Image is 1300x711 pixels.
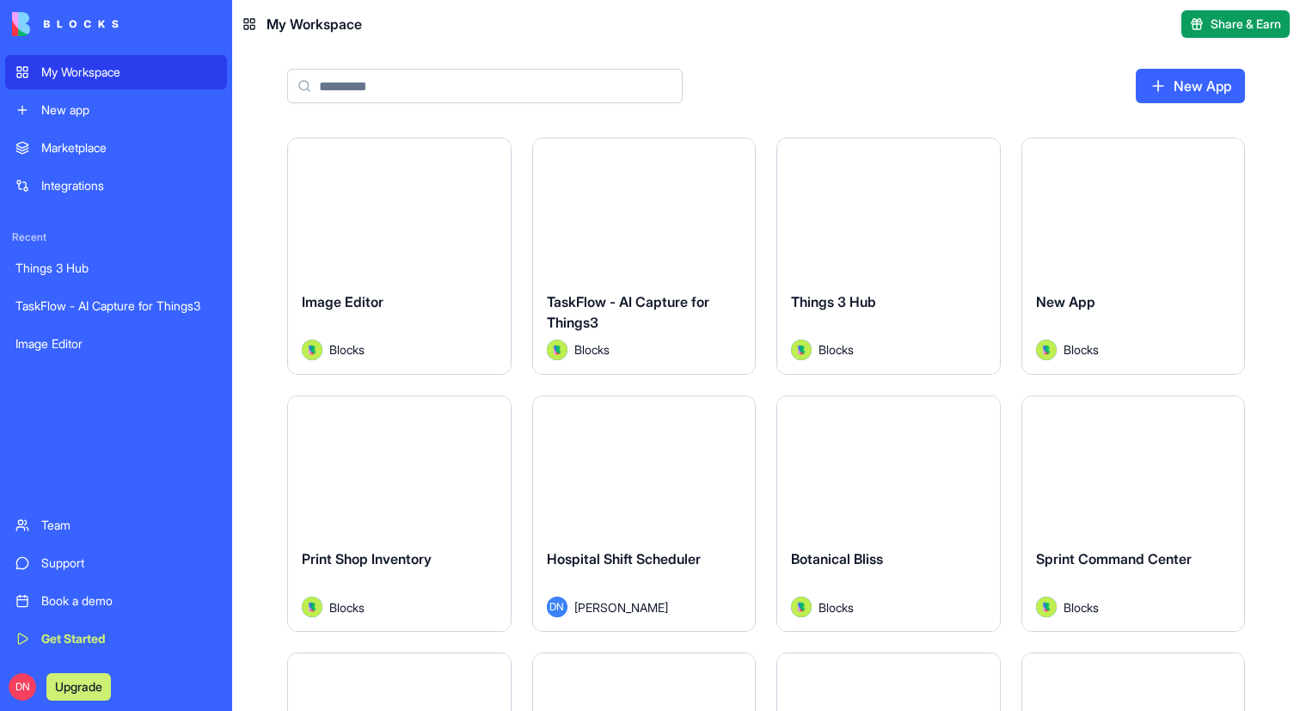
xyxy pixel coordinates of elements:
[1181,10,1290,38] button: Share & Earn
[302,293,383,310] span: Image Editor
[287,138,512,375] a: Image EditorAvatarBlocks
[41,630,217,647] div: Get Started
[287,395,512,633] a: Print Shop InventoryAvatarBlocks
[791,340,812,360] img: Avatar
[41,101,217,119] div: New app
[574,598,668,616] span: [PERSON_NAME]
[5,251,227,285] a: Things 3 Hub
[12,12,119,36] img: logo
[5,55,227,89] a: My Workspace
[547,597,567,617] span: DN
[41,64,217,81] div: My Workspace
[302,550,432,567] span: Print Shop Inventory
[46,673,111,701] button: Upgrade
[1021,138,1246,375] a: New AppAvatarBlocks
[267,14,362,34] span: My Workspace
[302,340,322,360] img: Avatar
[791,293,876,310] span: Things 3 Hub
[547,550,701,567] span: Hospital Shift Scheduler
[1064,598,1099,616] span: Blocks
[5,327,227,361] a: Image Editor
[5,546,227,580] a: Support
[41,555,217,572] div: Support
[15,260,217,277] div: Things 3 Hub
[1211,15,1281,33] span: Share & Earn
[329,598,365,616] span: Blocks
[1036,597,1057,617] img: Avatar
[5,131,227,165] a: Marketplace
[5,622,227,656] a: Get Started
[547,340,567,360] img: Avatar
[791,597,812,617] img: Avatar
[5,289,227,323] a: TaskFlow - AI Capture for Things3
[41,177,217,194] div: Integrations
[5,508,227,542] a: Team
[5,169,227,203] a: Integrations
[776,138,1001,375] a: Things 3 HubAvatarBlocks
[41,139,217,156] div: Marketplace
[1036,293,1095,310] span: New App
[776,395,1001,633] a: Botanical BlissAvatarBlocks
[15,335,217,352] div: Image Editor
[532,138,757,375] a: TaskFlow - AI Capture for Things3AvatarBlocks
[574,340,610,359] span: Blocks
[819,598,854,616] span: Blocks
[819,340,854,359] span: Blocks
[1036,550,1192,567] span: Sprint Command Center
[41,517,217,534] div: Team
[46,677,111,695] a: Upgrade
[1064,340,1099,359] span: Blocks
[329,340,365,359] span: Blocks
[5,93,227,127] a: New app
[1021,395,1246,633] a: Sprint Command CenterAvatarBlocks
[15,297,217,315] div: TaskFlow - AI Capture for Things3
[9,673,36,701] span: DN
[532,395,757,633] a: Hospital Shift SchedulerDN[PERSON_NAME]
[1136,69,1245,103] a: New App
[547,293,709,331] span: TaskFlow - AI Capture for Things3
[5,584,227,618] a: Book a demo
[41,592,217,610] div: Book a demo
[5,230,227,244] span: Recent
[791,550,883,567] span: Botanical Bliss
[1036,340,1057,360] img: Avatar
[302,597,322,617] img: Avatar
